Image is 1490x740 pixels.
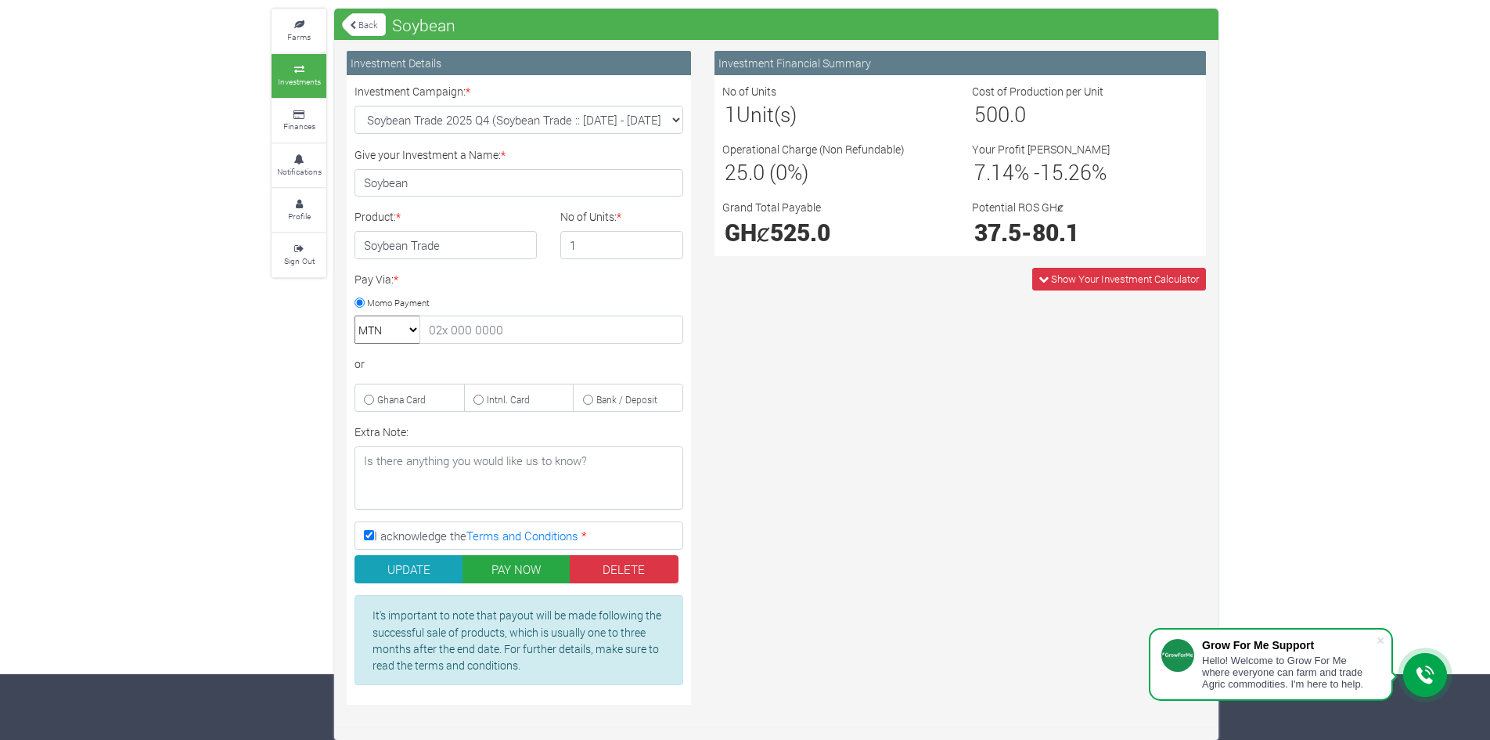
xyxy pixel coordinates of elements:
[277,166,322,177] small: Notifications
[272,54,326,97] a: Investments
[725,102,946,127] h3: Unit(s)
[972,83,1103,99] label: Cost of Production per Unit
[288,211,311,222] small: Profile
[974,218,1196,246] h2: -
[1202,655,1376,690] div: Hello! Welcome to Grow For Me where everyone can farm and trade Agric commodities. I'm here to help.
[466,528,578,543] a: Terms and Conditions
[355,271,398,287] label: Pay Via:
[377,393,426,406] small: Ghana Card
[473,395,484,405] input: Intnl. Card
[462,555,571,583] button: PAY NOW
[355,83,470,99] label: Investment Campaign:
[388,9,459,41] span: Soybean
[770,216,830,247] span: 525.0
[974,160,1196,185] h3: % - %
[364,395,374,405] input: Ghana Card
[725,100,736,128] span: 1
[372,607,665,673] p: It's important to note that payout will be made following the successful sale of products, which ...
[974,158,1014,186] span: 7.14
[364,530,374,540] input: I acknowledge theTerms and Conditions *
[560,208,621,225] label: No of Units:
[355,146,506,163] label: Give your Investment a Name:
[1051,272,1199,286] span: Show Your Investment Calculator
[725,158,808,186] span: 25.0 (0%)
[272,189,326,232] a: Profile
[347,51,691,75] div: Investment Details
[342,12,386,38] a: Back
[974,100,1026,128] span: 500.0
[272,144,326,187] a: Notifications
[355,555,463,583] button: UPDATE
[1040,158,1092,186] span: 15.26
[722,199,821,215] label: Grand Total Payable
[1202,639,1376,652] div: Grow For Me Support
[367,296,430,308] small: Momo Payment
[972,141,1110,157] label: Your Profit [PERSON_NAME]
[287,31,311,42] small: Farms
[972,199,1064,215] label: Potential ROS GHȼ
[355,424,408,440] label: Extra Note:
[974,216,1021,247] span: 37.5
[714,51,1206,75] div: Investment Financial Summary
[355,169,683,197] input: Investment Name/Title
[355,298,365,308] input: Momo Payment
[725,218,946,246] h2: GHȼ
[284,255,315,266] small: Sign Out
[722,141,905,157] label: Operational Charge (Non Refundable)
[583,395,593,405] input: Bank / Deposit
[355,231,537,259] h4: Soybean Trade
[487,393,530,406] small: Intnl. Card
[355,522,683,550] label: I acknowledge the
[272,99,326,143] a: Finances
[278,76,321,87] small: Investments
[272,233,326,276] a: Sign Out
[283,121,315,132] small: Finances
[272,9,326,52] a: Farms
[570,555,678,583] button: DELETE
[419,316,683,344] input: 02x 000 0000
[722,83,776,99] label: No of Units
[355,356,683,372] div: or
[1032,216,1079,247] span: 80.1
[596,393,657,406] small: Bank / Deposit
[355,208,401,225] label: Product:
